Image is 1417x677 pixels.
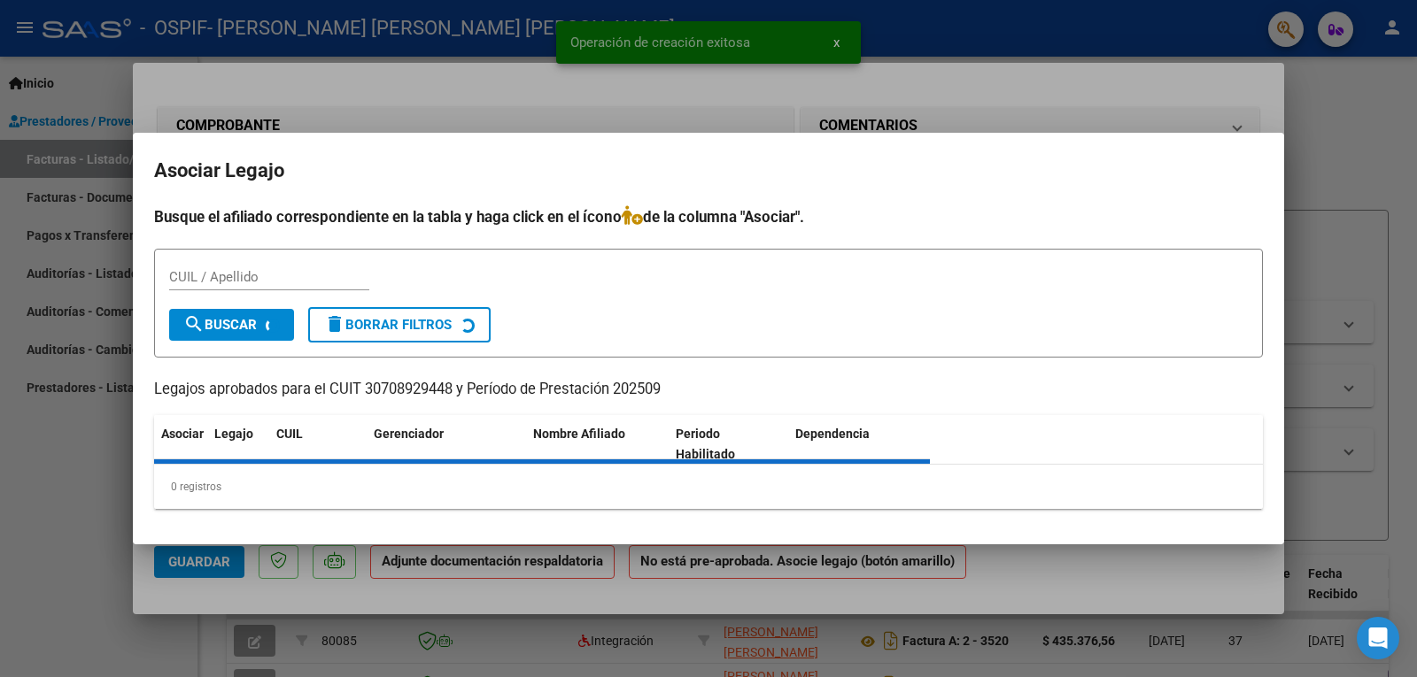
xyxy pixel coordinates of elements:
[526,415,669,473] datatable-header-cell: Nombre Afiliado
[154,205,1263,228] h4: Busque el afiliado correspondiente en la tabla y haga click en el ícono de la columna "Asociar".
[374,427,444,441] span: Gerenciador
[324,317,452,333] span: Borrar Filtros
[183,313,205,335] mat-icon: search
[795,427,870,441] span: Dependencia
[324,313,345,335] mat-icon: delete
[1357,617,1399,659] div: Open Intercom Messenger
[183,317,257,333] span: Buscar
[154,379,1263,401] p: Legajos aprobados para el CUIT 30708929448 y Período de Prestación 202509
[161,427,204,441] span: Asociar
[154,154,1263,188] h2: Asociar Legajo
[533,427,625,441] span: Nombre Afiliado
[269,415,367,473] datatable-header-cell: CUIL
[276,427,303,441] span: CUIL
[169,309,294,341] button: Buscar
[788,415,931,473] datatable-header-cell: Dependencia
[214,427,253,441] span: Legajo
[154,415,207,473] datatable-header-cell: Asociar
[154,465,1263,509] div: 0 registros
[669,415,788,473] datatable-header-cell: Periodo Habilitado
[676,427,735,461] span: Periodo Habilitado
[367,415,526,473] datatable-header-cell: Gerenciador
[207,415,269,473] datatable-header-cell: Legajo
[308,307,491,342] button: Borrar Filtros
